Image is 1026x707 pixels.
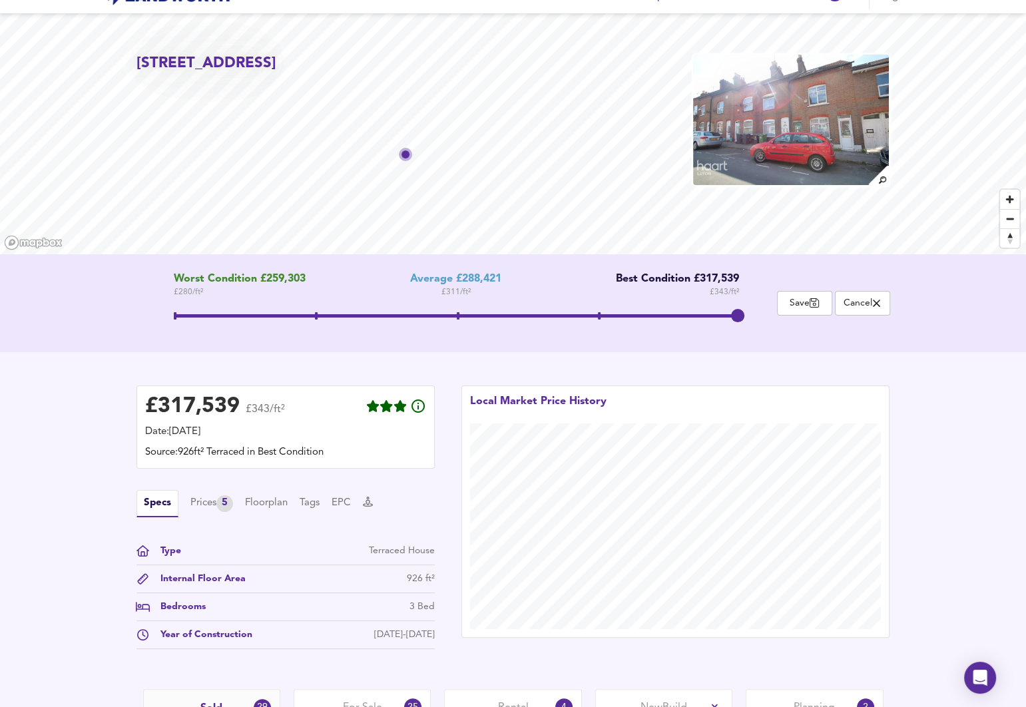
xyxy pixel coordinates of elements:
[332,496,351,511] button: EPC
[369,544,435,558] div: Terraced House
[190,495,233,512] div: Prices
[4,235,63,250] a: Mapbox homepage
[867,164,890,187] img: search
[150,572,246,586] div: Internal Floor Area
[174,273,306,286] span: Worst Condition £259,303
[246,404,285,423] span: £343/ft²
[410,273,501,286] div: Average £288,421
[784,297,825,310] span: Save
[145,397,240,417] div: £ 317,539
[1000,190,1019,209] button: Zoom in
[606,273,739,286] div: Best Condition £317,539
[407,572,435,586] div: 926 ft²
[1000,210,1019,228] span: Zoom out
[1000,228,1019,248] button: Reset bearing to north
[409,600,435,614] div: 3 Bed
[136,53,276,74] h2: [STREET_ADDRESS]
[964,662,996,694] div: Open Intercom Messenger
[150,628,252,642] div: Year of Construction
[441,286,471,299] span: £ 311 / ft²
[710,286,739,299] span: £ 343 / ft²
[1000,229,1019,248] span: Reset bearing to north
[1000,209,1019,228] button: Zoom out
[145,445,426,460] div: Source: 926ft² Terraced in Best Condition
[835,291,890,316] button: Cancel
[300,496,320,511] button: Tags
[777,291,832,316] button: Save
[216,495,233,512] div: 5
[374,628,435,642] div: [DATE]-[DATE]
[470,394,607,423] div: Local Market Price History
[150,600,206,614] div: Bedrooms
[842,297,883,310] span: Cancel
[150,544,181,558] div: Type
[145,425,426,439] div: Date: [DATE]
[245,496,288,511] button: Floorplan
[692,53,890,186] img: property
[136,490,178,517] button: Specs
[190,495,233,512] button: Prices5
[174,286,306,299] span: £ 280 / ft²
